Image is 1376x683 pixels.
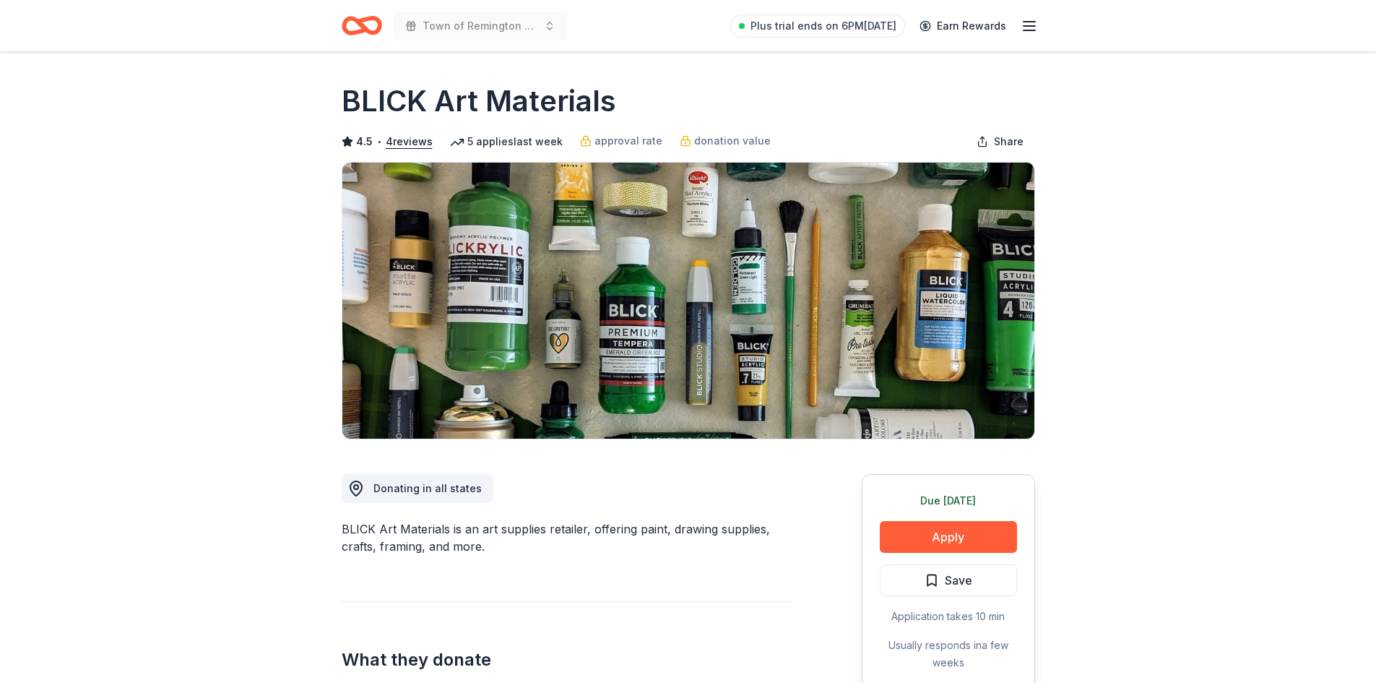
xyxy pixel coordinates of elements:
[594,132,662,150] span: approval rate
[694,132,771,150] span: donation value
[386,133,433,150] button: 4reviews
[730,14,905,38] a: Plus trial ends on 6PM[DATE]
[342,648,792,671] h2: What they donate
[880,608,1017,625] div: Application takes 10 min
[880,521,1017,553] button: Apply
[376,136,381,147] span: •
[750,17,896,35] span: Plus trial ends on 6PM[DATE]
[994,133,1024,150] span: Share
[911,13,1015,39] a: Earn Rewards
[880,564,1017,596] button: Save
[373,482,482,494] span: Donating in all states
[880,637,1017,671] div: Usually responds in a few weeks
[342,163,1034,439] img: Image for BLICK Art Materials
[342,81,616,121] h1: BLICK Art Materials
[356,133,373,150] span: 4.5
[450,133,563,150] div: 5 applies last week
[580,132,662,150] a: approval rate
[342,9,382,43] a: Home
[680,132,771,150] a: donation value
[880,492,1017,510] div: Due [DATE]
[945,571,972,590] span: Save
[965,127,1035,156] button: Share
[423,17,538,35] span: Town of Remington Car Show
[342,520,792,555] div: BLICK Art Materials is an art supplies retailer, offering paint, drawing supplies, crafts, framin...
[394,12,567,40] button: Town of Remington Car Show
